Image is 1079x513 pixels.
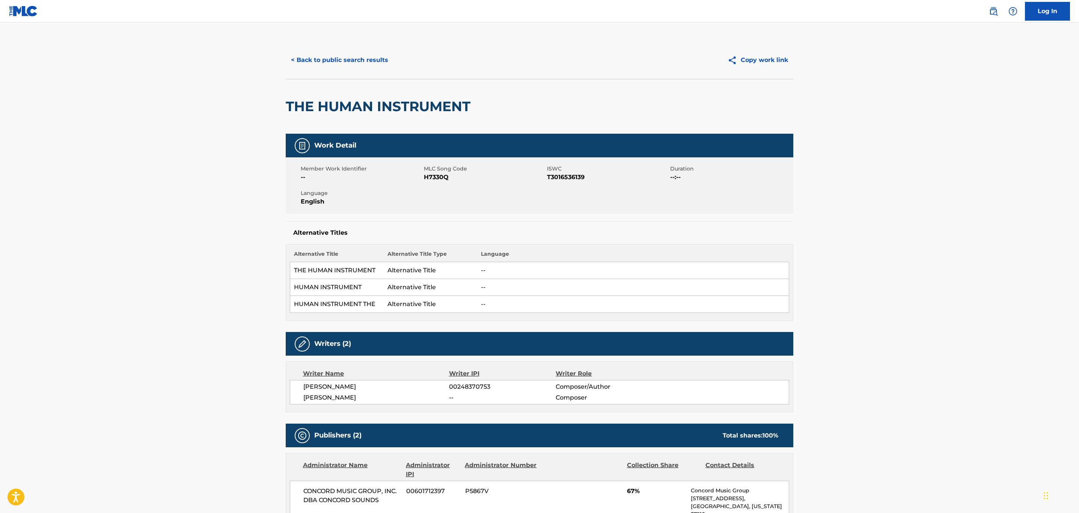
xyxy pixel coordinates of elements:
div: Administrator IPI [406,461,459,479]
span: 67% [627,487,685,496]
span: 100 % [763,432,778,439]
span: -- [449,393,556,402]
td: Alternative Title [384,262,477,279]
span: Composer [556,393,653,402]
p: [STREET_ADDRESS], [691,495,789,502]
h5: Writers (2) [314,339,351,348]
th: Alternative Title [290,250,384,262]
span: ISWC [547,165,668,173]
span: T3016536139 [547,173,668,182]
div: Contact Details [705,461,778,479]
span: H7330Q [424,173,545,182]
th: Language [477,250,789,262]
iframe: Chat Widget [1041,477,1079,513]
div: Administrator Number [465,461,538,479]
div: Administrator Name [303,461,400,479]
span: 00248370753 [449,382,556,391]
img: help [1008,7,1017,16]
img: Copy work link [728,56,741,65]
td: -- [477,279,789,296]
a: Public Search [986,4,1001,19]
span: --:-- [670,173,791,182]
div: Total shares: [723,431,778,440]
td: Alternative Title [384,279,477,296]
a: Log In [1025,2,1070,21]
div: Writer Name [303,369,449,378]
div: Writer Role [556,369,653,378]
span: Composer/Author [556,382,653,391]
span: 00601712397 [406,487,460,496]
span: Member Work Identifier [301,165,422,173]
img: Writers [298,339,307,349]
span: English [301,197,422,206]
td: -- [477,296,789,313]
span: MLC Song Code [424,165,545,173]
span: -- [301,173,422,182]
button: Copy work link [722,51,793,69]
h5: Alternative Titles [293,229,786,237]
h5: Publishers (2) [314,431,362,440]
span: CONCORD MUSIC GROUP, INC. DBA CONCORD SOUNDS [303,487,401,505]
div: Collection Share [627,461,700,479]
td: Alternative Title [384,296,477,313]
div: Drag [1044,484,1048,507]
img: Publishers [298,431,307,440]
span: [PERSON_NAME] [303,393,449,402]
span: [PERSON_NAME] [303,382,449,391]
span: Language [301,189,422,197]
button: < Back to public search results [286,51,393,69]
div: Writer IPI [449,369,556,378]
th: Alternative Title Type [384,250,477,262]
div: Help [1005,4,1020,19]
td: -- [477,262,789,279]
td: THE HUMAN INSTRUMENT [290,262,384,279]
span: Duration [670,165,791,173]
td: HUMAN INSTRUMENT THE [290,296,384,313]
p: Concord Music Group [691,487,789,495]
span: P5867V [465,487,538,496]
td: HUMAN INSTRUMENT [290,279,384,296]
img: search [989,7,998,16]
h5: Work Detail [314,141,356,150]
img: MLC Logo [9,6,38,17]
img: Work Detail [298,141,307,150]
h2: THE HUMAN INSTRUMENT [286,98,474,115]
